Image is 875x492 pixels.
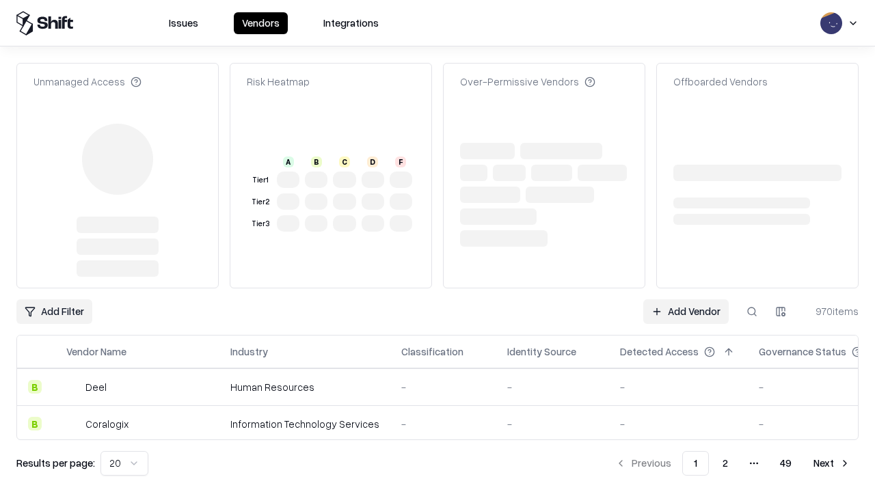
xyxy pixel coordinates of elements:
div: - [401,417,485,431]
div: Classification [401,344,463,359]
div: - [507,380,598,394]
div: Unmanaged Access [33,74,142,89]
div: - [507,417,598,431]
p: Results per page: [16,456,95,470]
div: Deel [85,380,107,394]
div: Over-Permissive Vendors [460,74,595,89]
a: Add Vendor [643,299,729,324]
div: C [339,156,350,167]
div: Information Technology Services [230,417,379,431]
div: B [28,380,42,394]
div: - [620,380,737,394]
div: D [367,156,378,167]
div: Detected Access [620,344,699,359]
img: Coralogix [66,417,80,430]
button: 49 [769,451,803,476]
div: Offboarded Vendors [673,74,768,89]
div: - [401,380,485,394]
div: Risk Heatmap [247,74,310,89]
div: Tier 1 [250,174,271,186]
div: Identity Source [507,344,576,359]
div: Tier 2 [250,196,271,208]
nav: pagination [607,451,859,476]
button: Integrations [315,12,387,34]
div: Governance Status [759,344,846,359]
div: - [620,417,737,431]
div: 970 items [804,304,859,318]
div: F [395,156,406,167]
div: Coralogix [85,417,129,431]
button: Issues [161,12,206,34]
button: 1 [682,451,709,476]
div: A [283,156,294,167]
button: 2 [712,451,739,476]
div: B [28,417,42,430]
img: Deel [66,380,80,394]
div: Tier 3 [250,218,271,230]
div: B [311,156,322,167]
div: Human Resources [230,380,379,394]
div: Vendor Name [66,344,126,359]
div: Industry [230,344,268,359]
button: Add Filter [16,299,92,324]
button: Next [805,451,859,476]
button: Vendors [234,12,288,34]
